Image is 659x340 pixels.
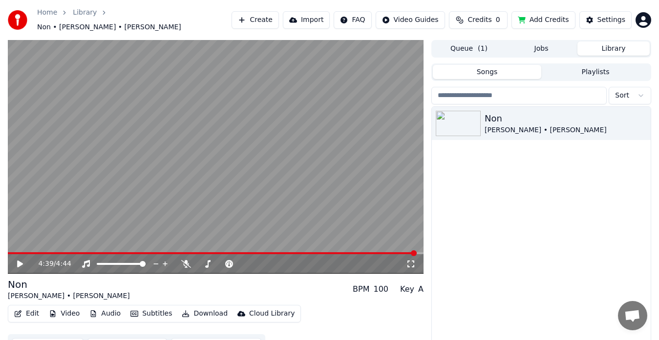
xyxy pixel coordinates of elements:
[37,8,232,32] nav: breadcrumb
[449,11,508,29] button: Credits0
[45,307,84,320] button: Video
[615,91,629,100] span: Sort
[496,15,500,25] span: 0
[178,307,232,320] button: Download
[433,65,541,79] button: Songs
[38,259,62,269] div: /
[505,41,577,56] button: Jobs
[485,112,647,125] div: Non
[376,11,445,29] button: Video Guides
[485,125,647,135] div: [PERSON_NAME] • [PERSON_NAME]
[334,11,371,29] button: FAQ
[400,283,414,295] div: Key
[249,309,295,319] div: Cloud Library
[73,8,97,18] a: Library
[232,11,279,29] button: Create
[38,259,53,269] span: 4:39
[577,41,650,56] button: Library
[56,259,71,269] span: 4:44
[511,11,575,29] button: Add Credits
[478,44,488,54] span: ( 1 )
[37,8,57,18] a: Home
[618,301,647,330] div: Open chat
[541,65,650,79] button: Playlists
[127,307,176,320] button: Subtitles
[597,15,625,25] div: Settings
[468,15,491,25] span: Credits
[433,41,505,56] button: Queue
[8,291,130,301] div: [PERSON_NAME] • [PERSON_NAME]
[373,283,388,295] div: 100
[37,22,181,32] span: Non • [PERSON_NAME] • [PERSON_NAME]
[418,283,424,295] div: A
[579,11,632,29] button: Settings
[85,307,125,320] button: Audio
[8,10,27,30] img: youka
[353,283,369,295] div: BPM
[283,11,330,29] button: Import
[10,307,43,320] button: Edit
[8,278,130,291] div: Non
